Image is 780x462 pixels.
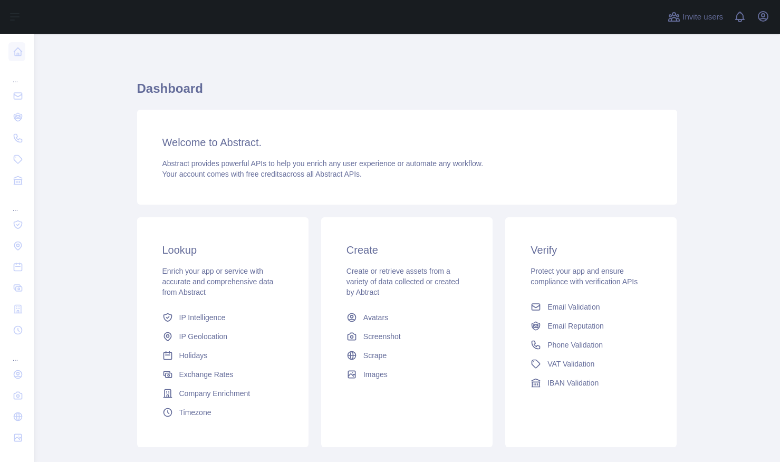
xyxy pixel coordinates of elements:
span: Your account comes with across all Abstract APIs. [162,170,362,178]
a: Screenshot [342,327,471,346]
span: Enrich your app or service with accurate and comprehensive data from Abstract [162,267,274,296]
a: Holidays [158,346,287,365]
span: Invite users [682,11,723,23]
a: Company Enrichment [158,384,287,403]
h3: Lookup [162,243,283,257]
a: Timezone [158,403,287,422]
span: Phone Validation [547,340,603,350]
span: Images [363,369,388,380]
span: Timezone [179,407,211,418]
button: Invite users [666,8,725,25]
span: Company Enrichment [179,388,251,399]
a: IBAN Validation [526,373,656,392]
span: free credits [246,170,283,178]
span: Exchange Rates [179,369,234,380]
span: Holidays [179,350,208,361]
span: Scrape [363,350,387,361]
span: IP Geolocation [179,331,228,342]
div: ... [8,192,25,213]
a: Images [342,365,471,384]
a: Email Reputation [526,316,656,335]
span: Screenshot [363,331,401,342]
span: Email Validation [547,302,600,312]
span: VAT Validation [547,359,594,369]
span: Protect your app and ensure compliance with verification APIs [531,267,638,286]
span: IBAN Validation [547,378,599,388]
h1: Dashboard [137,80,677,105]
h3: Verify [531,243,651,257]
a: Email Validation [526,297,656,316]
a: VAT Validation [526,354,656,373]
div: ... [8,342,25,363]
div: ... [8,63,25,84]
span: Email Reputation [547,321,604,331]
a: Exchange Rates [158,365,287,384]
h3: Create [346,243,467,257]
h3: Welcome to Abstract. [162,135,652,150]
span: Create or retrieve assets from a variety of data collected or created by Abtract [346,267,459,296]
a: Avatars [342,308,471,327]
a: Phone Validation [526,335,656,354]
span: IP Intelligence [179,312,226,323]
a: IP Geolocation [158,327,287,346]
a: IP Intelligence [158,308,287,327]
span: Abstract provides powerful APIs to help you enrich any user experience or automate any workflow. [162,159,484,168]
a: Scrape [342,346,471,365]
span: Avatars [363,312,388,323]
